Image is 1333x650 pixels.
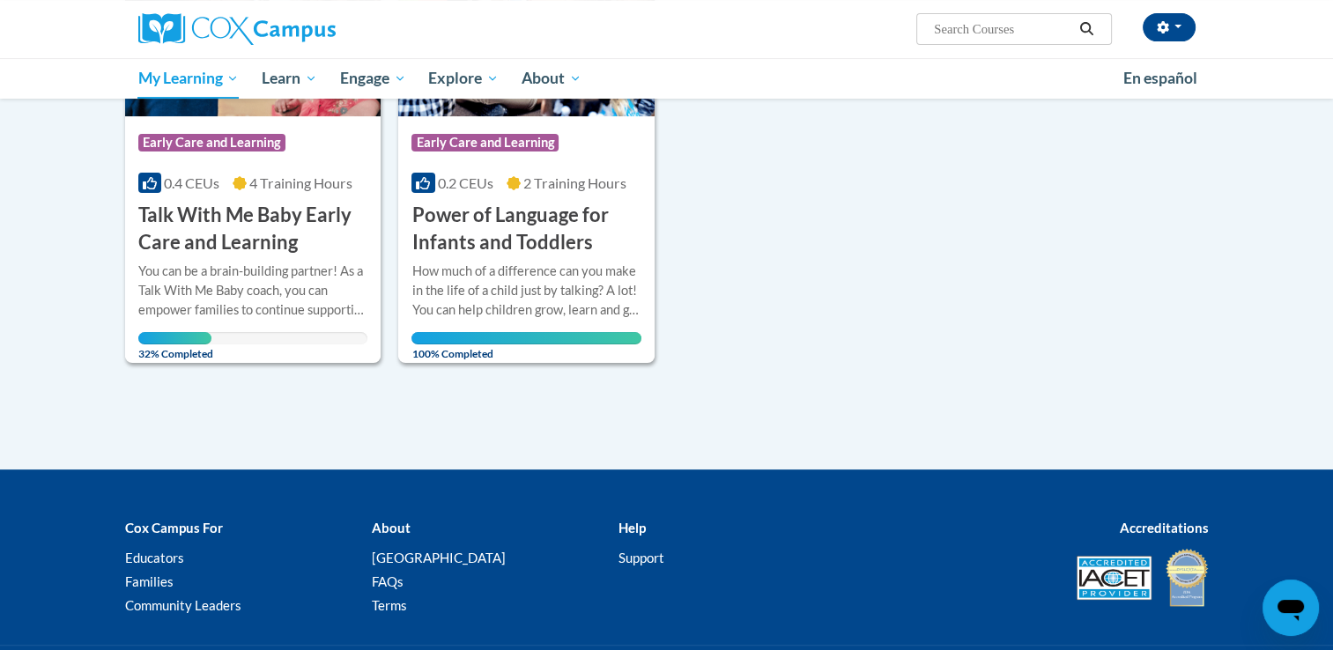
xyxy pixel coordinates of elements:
a: My Learning [127,58,251,99]
button: Account Settings [1143,13,1196,41]
span: 4 Training Hours [249,174,352,191]
input: Search Courses [932,18,1073,40]
h3: Talk With Me Baby Early Care and Learning [138,202,368,256]
span: 100% Completed [411,332,641,360]
a: En español [1112,60,1209,97]
span: Engage [340,68,406,89]
a: FAQs [371,573,403,589]
a: Educators [125,550,184,565]
h3: Power of Language for Infants and Toddlers [411,202,641,256]
span: Early Care and Learning [138,134,285,151]
a: Cox Campus [138,13,473,45]
div: Main menu [112,58,1222,99]
span: Explore [428,68,499,89]
span: 2 Training Hours [523,174,626,191]
b: Accreditations [1120,520,1209,536]
span: 0.2 CEUs [438,174,493,191]
span: 32% Completed [138,332,212,360]
b: About [371,520,410,536]
b: Help [618,520,645,536]
a: Families [125,573,174,589]
iframe: Button to launch messaging window [1263,580,1319,636]
div: How much of a difference can you make in the life of a child just by talking? A lot! You can help... [411,262,641,320]
a: Explore [417,58,510,99]
a: Community Leaders [125,597,241,613]
img: Cox Campus [138,13,336,45]
span: About [522,68,581,89]
span: My Learning [137,68,239,89]
a: Engage [329,58,418,99]
span: Learn [262,68,317,89]
button: Search [1073,18,1100,40]
a: Support [618,550,663,565]
div: You can be a brain-building partner! As a Talk With Me Baby coach, you can empower families to co... [138,262,368,320]
img: IDA® Accredited [1165,547,1209,609]
a: About [510,58,593,99]
div: Your progress [138,332,212,344]
span: En español [1123,69,1197,87]
span: Early Care and Learning [411,134,559,151]
a: Learn [250,58,329,99]
img: Accredited IACET® Provider [1077,556,1152,600]
b: Cox Campus For [125,520,223,536]
a: Terms [371,597,406,613]
a: [GEOGRAPHIC_DATA] [371,550,505,565]
span: 0.4 CEUs [164,174,219,191]
div: Your progress [411,332,641,344]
